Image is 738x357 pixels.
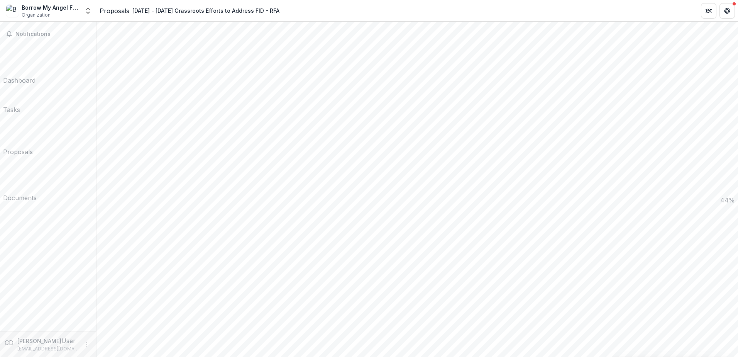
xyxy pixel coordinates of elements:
[100,5,283,16] nav: breadcrumb
[17,337,61,345] p: [PERSON_NAME]
[719,3,735,19] button: Get Help
[132,7,279,15] div: [DATE] - [DATE] Grassroots Efforts to Address FID - RFA
[100,6,129,15] a: Proposals
[82,340,91,349] button: More
[15,31,90,37] span: Notifications
[22,3,80,12] div: Borrow My Angel Foundation
[5,338,14,347] div: Chuck Dow
[3,160,37,202] a: Documents
[3,147,33,156] div: Proposals
[17,345,79,352] p: [EMAIL_ADDRESS][DOMAIN_NAME]
[3,193,37,202] div: Documents
[6,5,19,17] img: Borrow My Angel Foundation
[701,3,716,19] button: Partners
[3,28,93,40] button: Notifications
[83,3,93,19] button: Open entity switcher
[3,43,36,85] a: Dashboard
[3,105,20,114] div: Tasks
[61,336,76,345] p: User
[3,117,33,156] a: Proposals
[720,195,735,205] p: 44 %
[3,88,20,114] a: Tasks
[3,76,36,85] div: Dashboard
[22,12,51,19] span: Organization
